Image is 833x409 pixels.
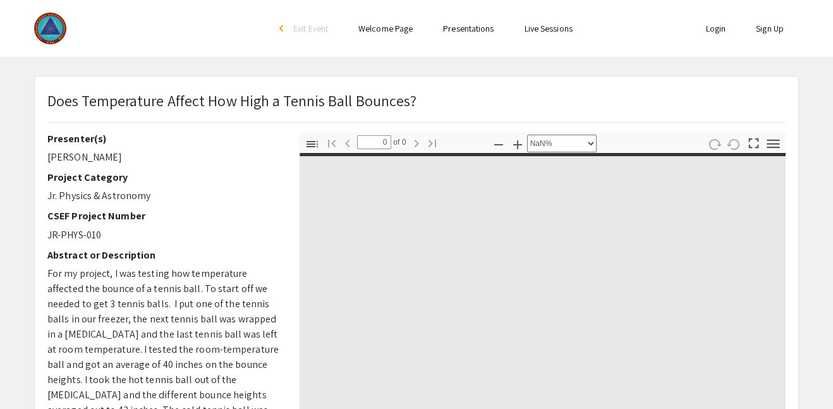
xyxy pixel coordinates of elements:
button: Toggle Sidebar [301,135,323,153]
div: arrow_back_ios [279,25,287,32]
a: Presentations [443,23,494,34]
button: Rotate Clockwise [704,135,726,153]
p: Jr. Physics & Astronomy [47,188,281,204]
a: Live Sessions [525,23,573,34]
p: JR-PHYS-010 [47,228,281,243]
input: Page [357,135,391,149]
button: Zoom Out [488,135,509,153]
span: Exit Event [293,23,328,34]
a: Welcome Page [358,23,413,34]
button: Switch to Presentation Mode [743,133,765,151]
button: Go to Last Page [422,133,443,152]
button: Tools [763,135,784,153]
h2: Presenter(s) [47,133,281,145]
button: Next Page [406,133,427,152]
p: Does Temperature Affect How High a Tennis Ball Bounces? [47,89,417,112]
p: [PERSON_NAME] [47,150,281,165]
a: Login [706,23,726,34]
a: Sign Up [756,23,784,34]
button: Previous Page [337,133,358,152]
h2: CSEF Project Number [47,210,281,222]
h2: Abstract or Description [47,249,281,261]
iframe: Chat [779,352,824,400]
select: Zoom [527,135,597,152]
button: Rotate Counterclockwise [724,135,745,153]
img: The 2023 Colorado Science & Engineering Fair [34,13,66,44]
h2: Project Category [47,171,281,183]
a: The 2023 Colorado Science & Engineering Fair [34,13,79,44]
button: Zoom In [507,135,528,153]
button: Go to First Page [321,133,343,152]
span: of 0 [391,135,406,149]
